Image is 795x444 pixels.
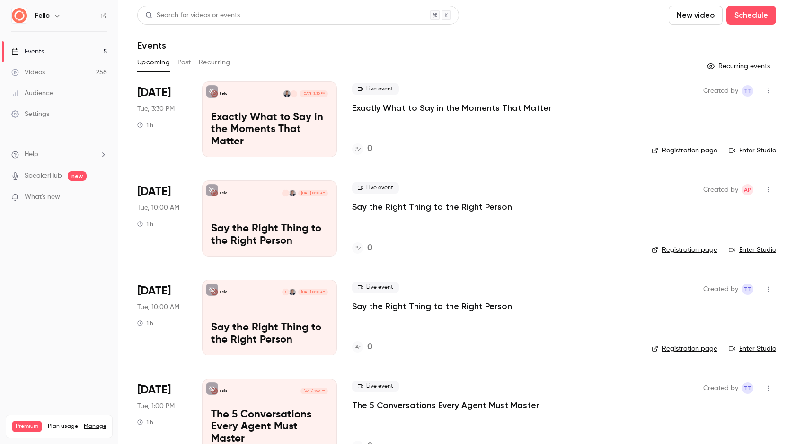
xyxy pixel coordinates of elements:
[202,280,337,355] a: Say the Right Thing to the Right PersonFelloRyan YoungP[DATE] 10:00 AMSay the Right Thing to the ...
[300,90,327,97] span: [DATE] 3:30 PM
[652,344,717,354] a: Registration page
[220,191,227,195] p: Fello
[84,423,106,430] a: Manage
[137,220,153,228] div: 1 h
[12,8,27,23] img: Fello
[48,423,78,430] span: Plan usage
[68,171,87,181] span: new
[11,89,53,98] div: Audience
[137,85,171,100] span: [DATE]
[703,284,738,295] span: Created by
[202,180,337,256] a: Say the Right Thing to the Right PersonFelloRyan YoungP[DATE] 10:00 AMSay the Right Thing to the ...
[25,150,38,160] span: Help
[202,81,337,157] a: Exactly What to Say in the Moments That MatterFelloPRyan Young[DATE] 3:30 PMExactly What to Say i...
[137,280,187,355] div: Oct 14 Tue, 10:00 AM (America/New York)
[352,400,539,411] a: The 5 Conversations Every Agent Must Master
[25,192,60,202] span: What's new
[220,389,227,393] p: Fello
[352,341,372,354] a: 0
[211,223,328,248] p: Say the Right Thing to the Right Person
[352,242,372,255] a: 0
[744,184,751,195] span: AP
[742,284,753,295] span: Tharun Tiruveedula
[703,184,738,195] span: Created by
[290,90,298,98] div: P
[137,203,179,213] span: Tue, 10:00 AM
[703,382,738,394] span: Created by
[729,146,776,155] a: Enter Studio
[11,68,45,77] div: Videos
[367,341,372,354] h4: 0
[282,189,289,197] div: P
[744,85,751,97] span: TT
[96,193,107,202] iframe: Noticeable Trigger
[652,245,717,255] a: Registration page
[11,109,49,119] div: Settings
[298,190,327,196] span: [DATE] 10:00 AM
[137,40,166,51] h1: Events
[137,284,171,299] span: [DATE]
[137,55,170,70] button: Upcoming
[729,344,776,354] a: Enter Studio
[11,47,44,56] div: Events
[298,289,327,295] span: [DATE] 10:00 AM
[137,382,171,398] span: [DATE]
[300,388,327,394] span: [DATE] 1:00 PM
[137,81,187,157] div: Sep 30 Tue, 3:30 PM (America/New York)
[742,184,753,195] span: Aayush Panjikar
[352,282,399,293] span: Live event
[729,245,776,255] a: Enter Studio
[352,201,512,213] a: Say the Right Thing to the Right Person
[211,322,328,346] p: Say the Right Thing to the Right Person
[137,401,175,411] span: Tue, 1:00 PM
[25,171,62,181] a: SpeakerHub
[145,10,240,20] div: Search for videos or events
[211,112,328,148] p: Exactly What to Say in the Moments That Matter
[220,91,227,96] p: Fello
[352,83,399,95] span: Live event
[137,320,153,327] div: 1 h
[283,90,290,97] img: Ryan Young
[744,382,751,394] span: TT
[137,121,153,129] div: 1 h
[744,284,751,295] span: TT
[703,59,776,74] button: Recurring events
[352,381,399,392] span: Live event
[652,146,717,155] a: Registration page
[177,55,191,70] button: Past
[367,242,372,255] h4: 0
[289,289,296,295] img: Ryan Young
[35,11,50,20] h6: Fello
[352,102,551,114] a: Exactly What to Say in the Moments That Matter
[352,301,512,312] a: Say the Right Thing to the Right Person
[742,382,753,394] span: Tharun Tiruveedula
[726,6,776,25] button: Schedule
[703,85,738,97] span: Created by
[199,55,230,70] button: Recurring
[137,104,175,114] span: Tue, 3:30 PM
[289,190,296,196] img: Ryan Young
[220,290,227,294] p: Fello
[137,302,179,312] span: Tue, 10:00 AM
[137,184,171,199] span: [DATE]
[669,6,723,25] button: New video
[352,142,372,155] a: 0
[352,182,399,194] span: Live event
[12,421,42,432] span: Premium
[137,418,153,426] div: 1 h
[367,142,372,155] h4: 0
[282,288,289,296] div: P
[11,150,107,160] li: help-dropdown-opener
[742,85,753,97] span: Tharun Tiruveedula
[137,180,187,256] div: Oct 14 Tue, 10:00 AM (America/New York)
